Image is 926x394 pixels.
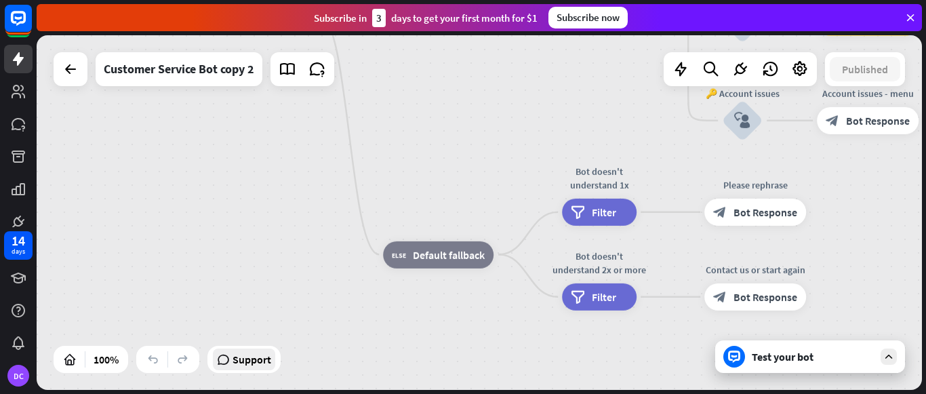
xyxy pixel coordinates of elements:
i: block_bot_response [713,290,727,304]
span: Default fallback [413,248,485,261]
div: Please rephrase [694,178,816,192]
i: block_fallback [392,248,406,261]
div: 100% [89,349,123,370]
span: Filter [592,290,616,304]
div: days [12,247,25,256]
span: Filter [592,205,616,219]
i: block_bot_response [826,114,839,127]
i: block_user_input [734,113,750,129]
div: Contact us or start again [694,263,816,277]
i: block_bot_response [713,205,727,219]
i: filter [571,205,585,219]
div: 🔑 Account issues [702,87,783,100]
div: Bot doesn't understand 1x [552,165,647,192]
div: Subscribe now [548,7,628,28]
div: Customer Service Bot copy 2 [104,52,254,86]
div: DC [7,365,29,387]
div: Test your bot [752,350,874,363]
button: Open LiveChat chat widget [11,5,52,46]
a: 14 days [4,231,33,260]
span: Bot Response [846,114,910,127]
span: Bot Response [733,290,797,304]
div: 14 [12,235,25,247]
div: Subscribe in days to get your first month for $1 [314,9,538,27]
button: Published [830,57,900,81]
div: Bot doesn't understand 2x or more [552,250,647,277]
span: Support [233,349,271,370]
i: filter [571,290,585,304]
span: Bot Response [733,205,797,219]
div: 3 [372,9,386,27]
